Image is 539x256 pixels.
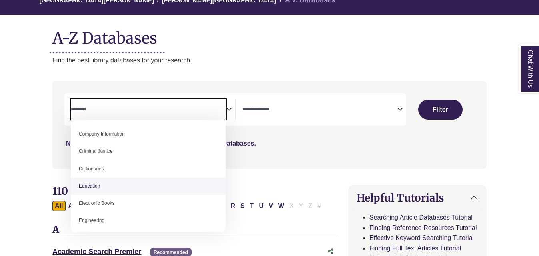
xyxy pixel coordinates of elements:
[52,201,65,211] button: All
[52,224,339,236] h3: A
[369,245,461,252] a: Finding Full Text Articles Tutorial
[71,195,226,212] li: Electronic Books
[71,178,226,195] li: Education
[71,143,226,160] li: Criminal Justice
[52,202,324,209] div: Alpha-list to filter by first letter of database name
[248,201,256,211] button: Filter Results T
[369,234,474,241] a: Effective Keyword Searching Tutorial
[266,201,275,211] button: Filter Results V
[52,248,141,256] a: Academic Search Premier
[66,201,76,211] button: Filter Results A
[369,224,477,231] a: Finding Reference Resources Tutorial
[71,107,226,113] textarea: Search
[228,201,238,211] button: Filter Results R
[257,201,266,211] button: Filter Results U
[242,107,397,113] textarea: Search
[71,212,226,229] li: Engineering
[71,126,226,143] li: Company Information
[349,185,486,210] button: Helpful Tutorials
[369,214,473,221] a: Searching Article Databases Tutorial
[52,55,487,66] p: Find the best library databases for your research.
[71,160,226,178] li: Dictionaries
[238,201,247,211] button: Filter Results S
[52,23,487,47] h1: A-Z Databases
[66,140,256,147] a: Not sure where to start? Check our Recommended Databases.
[52,184,123,198] span: 110 Databases
[418,100,462,120] button: Submit for Search Results
[276,201,287,211] button: Filter Results W
[52,81,487,168] nav: Search filters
